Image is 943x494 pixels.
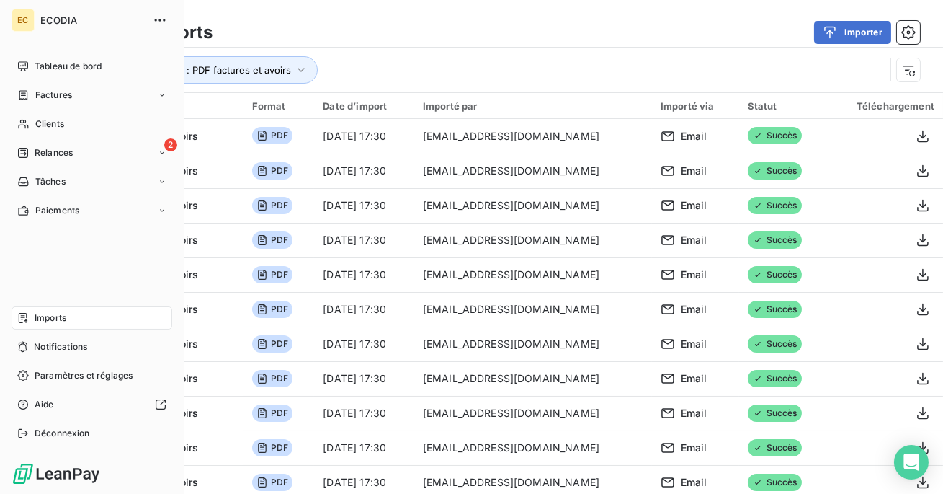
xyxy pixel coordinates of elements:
[414,154,652,188] td: [EMAIL_ADDRESS][DOMAIN_NAME]
[414,188,652,223] td: [EMAIL_ADDRESS][DOMAIN_NAME]
[252,370,292,387] span: PDF
[681,129,707,144] span: Email
[748,474,802,491] span: Succès
[102,56,318,84] button: Type d’import : PDF factures et avoirs
[681,302,707,317] span: Email
[314,257,414,292] td: [DATE] 17:30
[252,439,292,456] span: PDF
[12,462,101,485] img: Logo LeanPay
[314,292,414,327] td: [DATE] 17:30
[681,198,707,213] span: Email
[681,233,707,247] span: Email
[123,64,291,76] span: Type d’import : PDF factures et avoirs
[314,431,414,465] td: [DATE] 17:30
[164,138,177,151] span: 2
[748,197,802,214] span: Succès
[748,231,802,249] span: Succès
[252,301,292,318] span: PDF
[414,431,652,465] td: [EMAIL_ADDRESS][DOMAIN_NAME]
[748,127,802,144] span: Succès
[252,231,292,249] span: PDF
[661,100,730,112] div: Importé via
[314,154,414,188] td: [DATE] 17:30
[681,441,707,455] span: Email
[748,370,802,387] span: Succès
[414,396,652,431] td: [EMAIL_ADDRESS][DOMAIN_NAME]
[252,405,292,422] span: PDF
[314,396,414,431] td: [DATE] 17:30
[35,398,54,411] span: Aide
[414,361,652,396] td: [EMAIL_ADDRESS][DOMAIN_NAME]
[314,119,414,154] td: [DATE] 17:30
[35,369,133,382] span: Paramètres et réglages
[252,127,292,144] span: PDF
[252,335,292,353] span: PDF
[35,89,72,102] span: Factures
[314,361,414,396] td: [DATE] 17:30
[894,445,929,480] div: Open Intercom Messenger
[34,340,87,353] span: Notifications
[12,393,172,416] a: Aide
[748,439,802,456] span: Succès
[35,427,90,440] span: Déconnexion
[748,266,802,283] span: Succès
[252,100,306,112] div: Format
[35,175,66,188] span: Tâches
[681,475,707,490] span: Email
[252,162,292,180] span: PDF
[35,60,102,73] span: Tableau de bord
[35,146,73,159] span: Relances
[681,164,707,178] span: Email
[414,292,652,327] td: [EMAIL_ADDRESS][DOMAIN_NAME]
[35,118,64,131] span: Clients
[414,119,652,154] td: [EMAIL_ADDRESS][DOMAIN_NAME]
[681,337,707,351] span: Email
[414,223,652,257] td: [EMAIL_ADDRESS][DOMAIN_NAME]
[252,266,292,283] span: PDF
[748,162,802,180] span: Succès
[252,197,292,214] span: PDF
[681,268,707,282] span: Email
[814,21,891,44] button: Importer
[748,301,802,318] span: Succès
[314,327,414,361] td: [DATE] 17:30
[423,100,643,112] div: Importé par
[681,406,707,420] span: Email
[414,327,652,361] td: [EMAIL_ADDRESS][DOMAIN_NAME]
[323,100,405,112] div: Date d’import
[12,9,35,32] div: EC
[252,474,292,491] span: PDF
[748,100,818,112] div: Statut
[40,14,144,26] span: ECODIA
[748,335,802,353] span: Succès
[35,312,66,325] span: Imports
[35,204,79,217] span: Paiements
[681,371,707,386] span: Email
[835,100,934,112] div: Téléchargement
[414,257,652,292] td: [EMAIL_ADDRESS][DOMAIN_NAME]
[314,223,414,257] td: [DATE] 17:30
[748,405,802,422] span: Succès
[314,188,414,223] td: [DATE] 17:30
